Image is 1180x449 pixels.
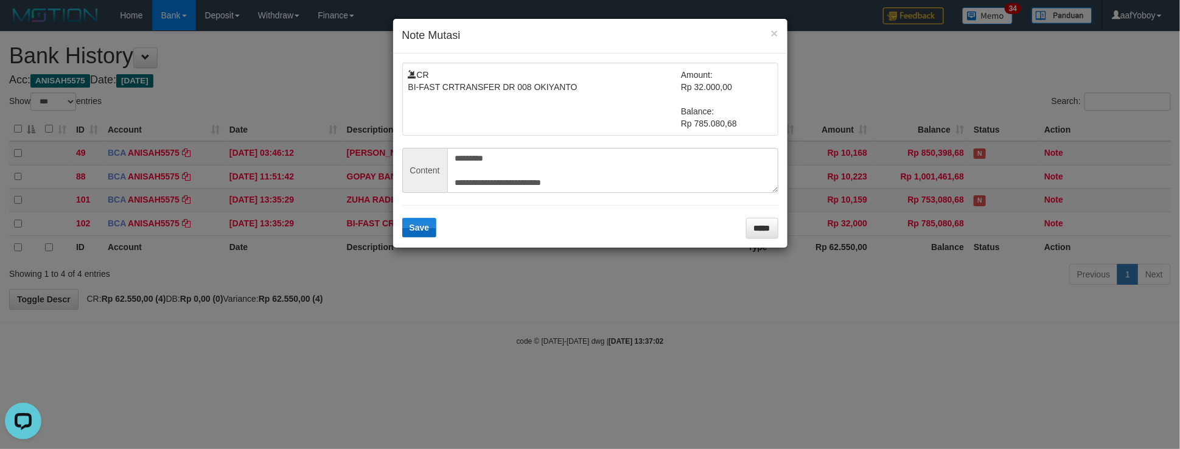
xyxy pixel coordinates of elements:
button: Save [402,218,437,237]
h4: Note Mutasi [402,28,778,44]
td: Amount: Rp 32.000,00 Balance: Rp 785.080,68 [681,69,772,130]
button: × [770,27,778,40]
button: Open LiveChat chat widget [5,5,41,41]
span: Save [410,223,430,232]
span: Content [402,148,447,193]
td: CR BI-FAST CRTRANSFER DR 008 OKIYANTO [408,69,682,130]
